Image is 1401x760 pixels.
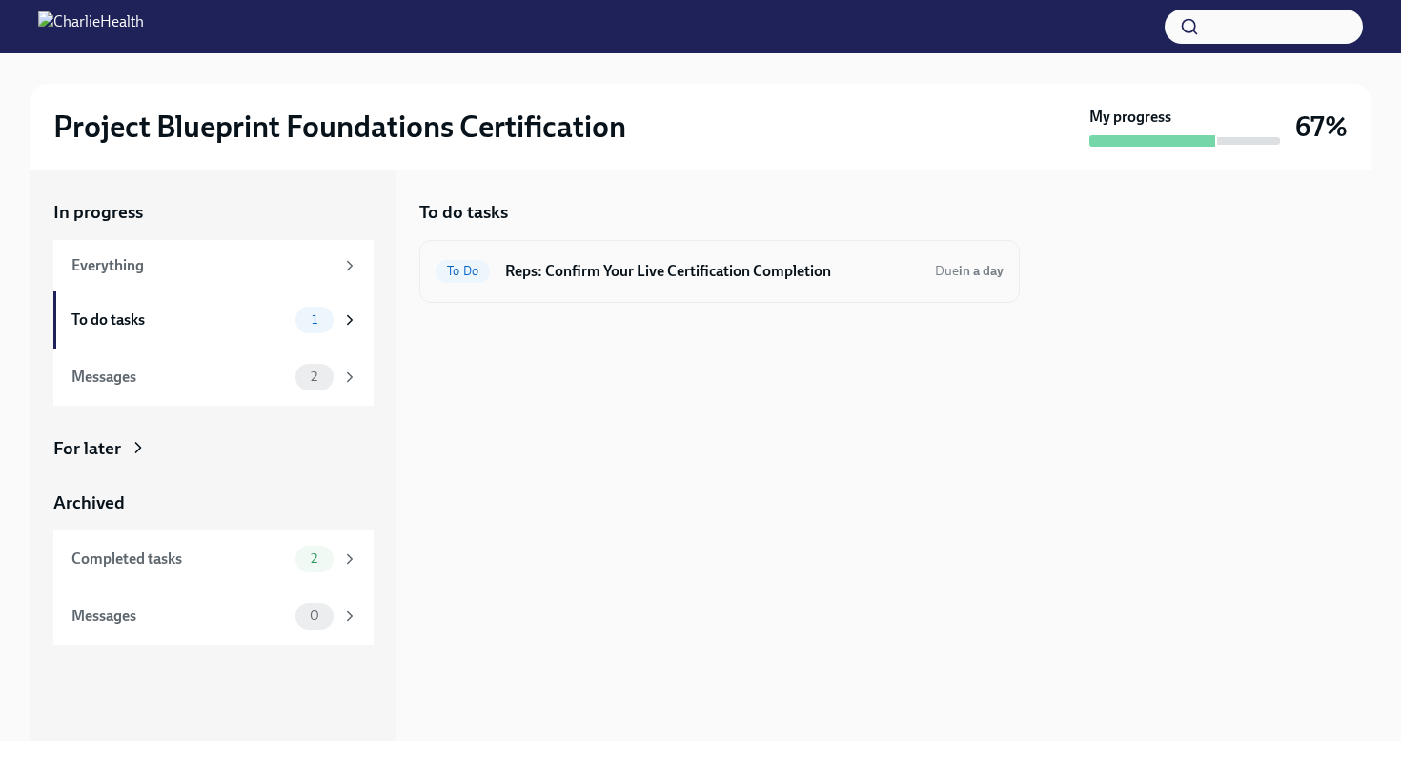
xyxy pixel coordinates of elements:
[935,262,1004,280] span: October 2nd, 2025 12:00
[38,11,144,42] img: CharlieHealth
[505,261,920,282] h6: Reps: Confirm Your Live Certification Completion
[298,609,331,623] span: 0
[53,588,374,645] a: Messages0
[419,200,508,225] h5: To do tasks
[71,367,288,388] div: Messages
[53,436,121,461] div: For later
[299,551,329,566] span: 2
[53,349,374,406] a: Messages2
[53,108,626,146] h2: Project Blueprint Foundations Certification
[53,200,374,225] a: In progress
[71,606,288,627] div: Messages
[935,263,1004,279] span: Due
[71,310,288,330] div: To do tasks
[436,256,1004,287] a: To DoReps: Confirm Your Live Certification CompletionDuein a day
[53,291,374,349] a: To do tasks1
[1295,110,1348,144] h3: 67%
[300,312,329,327] span: 1
[53,240,374,291] a: Everything
[436,264,490,278] span: To Do
[299,370,329,384] span: 2
[53,490,374,515] a: Archived
[1089,107,1171,128] strong: My progress
[53,436,374,461] a: For later
[71,255,334,276] div: Everything
[71,549,288,570] div: Completed tasks
[959,263,1004,279] strong: in a day
[53,530,374,588] a: Completed tasks2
